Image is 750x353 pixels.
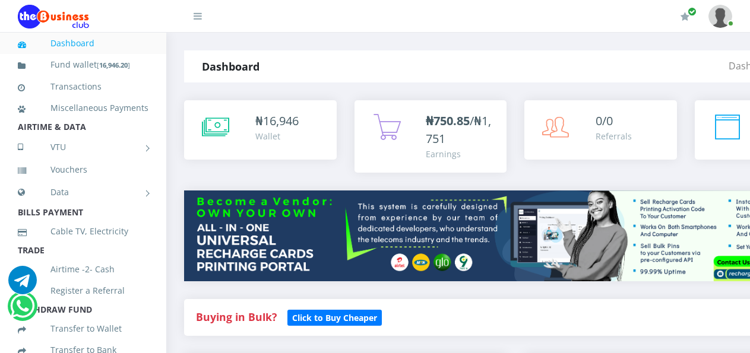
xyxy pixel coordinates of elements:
a: Transfer to Wallet [18,315,148,342]
div: Earnings [426,148,495,160]
strong: Buying in Bulk? [196,310,277,324]
i: Renew/Upgrade Subscription [681,12,689,21]
div: ₦ [255,112,299,130]
span: /₦1,751 [426,113,491,147]
a: Vouchers [18,156,148,183]
a: Chat for support [10,301,34,320]
a: ₦750.85/₦1,751 Earnings [355,100,507,173]
small: [ ] [97,61,130,69]
span: 16,946 [263,113,299,129]
a: Airtime -2- Cash [18,256,148,283]
b: ₦750.85 [426,113,470,129]
strong: Dashboard [202,59,260,74]
a: Chat for support [8,275,37,294]
a: Transactions [18,73,148,100]
b: 16,946.20 [99,61,128,69]
b: Click to Buy Cheaper [292,312,377,323]
a: Dashboard [18,30,148,57]
a: Register a Referral [18,277,148,304]
a: Click to Buy Cheaper [287,310,382,324]
img: Logo [18,5,89,28]
a: Cable TV, Electricity [18,218,148,245]
div: Referrals [596,130,632,142]
div: Wallet [255,130,299,142]
a: Fund wallet[16,946.20] [18,51,148,79]
a: ₦16,946 Wallet [184,100,337,160]
span: 0/0 [596,113,613,129]
a: Miscellaneous Payments [18,94,148,122]
span: Renew/Upgrade Subscription [688,7,697,16]
a: VTU [18,132,148,162]
a: Data [18,177,148,207]
img: User [708,5,732,28]
a: 0/0 Referrals [524,100,677,160]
